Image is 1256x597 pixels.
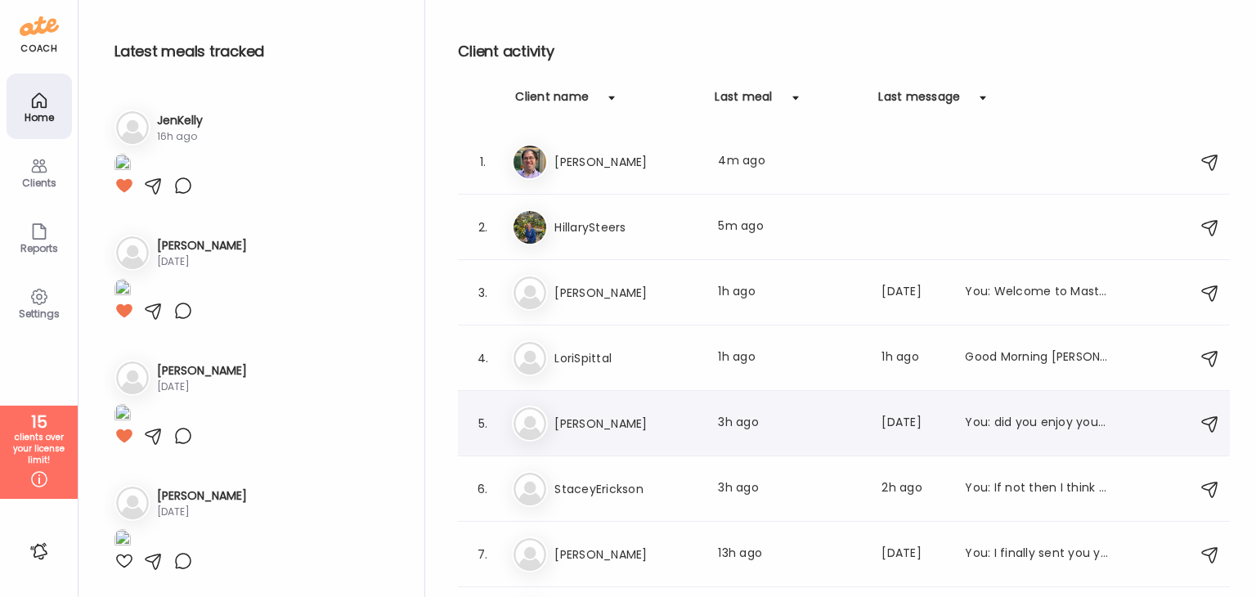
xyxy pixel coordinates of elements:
[554,414,698,433] h3: [PERSON_NAME]
[473,545,492,564] div: 7.
[514,146,546,178] img: avatars%2FlZb9Ba67JFhLM5k0uG2ZNGUjchs2
[514,473,546,505] img: bg-avatar-default.svg
[114,154,131,176] img: images%2FtMmoAjnpC4W6inctRLcbakHpIsj1%2FNnywd3AklYg1ffMxP4tL%2FQhIJOy6CsN13pYsguwvv_1080
[881,479,945,499] div: 2h ago
[10,177,69,188] div: Clients
[473,414,492,433] div: 5.
[116,236,149,269] img: bg-avatar-default.svg
[514,407,546,440] img: bg-avatar-default.svg
[878,88,960,114] div: Last message
[157,379,247,394] div: [DATE]
[114,404,131,426] img: images%2FR0aVzdJ9Q1Wm1H2X6avlTP5of7J2%2FMdNgMVLS1BDZ50Zqtrm4%2FoNHgSm7apT0JCSBG5A3x_1080
[554,479,698,499] h3: StaceyErickson
[514,538,546,571] img: bg-avatar-default.svg
[473,348,492,368] div: 4.
[116,111,149,144] img: bg-avatar-default.svg
[715,88,772,114] div: Last meal
[718,479,862,499] div: 3h ago
[881,545,945,564] div: [DATE]
[514,342,546,375] img: bg-avatar-default.svg
[965,545,1109,564] div: You: I finally sent you your personal tracking spreadsheet. I am still in process of transferring...
[965,348,1109,368] div: Good Morning [PERSON_NAME], would you please send me your suggested magnesium supplement as I’ve ...
[10,308,69,319] div: Settings
[965,283,1109,303] div: You: Welcome to Mastery
[157,362,247,379] h3: [PERSON_NAME]
[554,152,698,172] h3: [PERSON_NAME]
[20,13,59,39] img: ate
[116,361,149,394] img: bg-avatar-default.svg
[114,279,131,301] img: images%2FKygmC5XDyGa7KipJDbyCEGQRKsm2%2Fo7VmaT0YFt0Mhyj2c1l9%2FqvLEZ2KA5elkQWVQsU3d_1080
[20,42,57,56] div: coach
[554,348,698,368] h3: LoriSpittal
[554,218,698,237] h3: HillarySteers
[157,129,203,144] div: 16h ago
[6,412,72,432] div: 15
[10,112,69,123] div: Home
[718,545,862,564] div: 13h ago
[473,283,492,303] div: 3.
[514,211,546,244] img: avatars%2FRJteFs3GhigpuZE7lLqV7PdZ69D2
[157,487,247,505] h3: [PERSON_NAME]
[157,237,247,254] h3: [PERSON_NAME]
[881,283,945,303] div: [DATE]
[881,348,945,368] div: 1h ago
[718,348,862,368] div: 1h ago
[157,505,247,519] div: [DATE]
[718,414,862,433] div: 3h ago
[965,479,1109,499] div: You: If not then I think that will solve this for you
[473,218,492,237] div: 2.
[554,545,698,564] h3: [PERSON_NAME]
[116,487,149,519] img: bg-avatar-default.svg
[458,39,1230,64] h2: Client activity
[514,276,546,309] img: bg-avatar-default.svg
[718,152,862,172] div: 4m ago
[718,283,862,303] div: 1h ago
[10,243,69,254] div: Reports
[515,88,589,114] div: Client name
[965,414,1109,433] div: You: did you enjoy your preplanned brownie slowly and mindfully?
[881,414,945,433] div: [DATE]
[114,529,131,551] img: images%2FYUDgqA61ZxM3pChIrkdjlAfalDh1%2FKwdZAaKjRarjsmF8Ns7h%2Fmp5KIsShsch9NxHTwEEK_1080
[157,112,203,129] h3: JenKelly
[718,218,862,237] div: 5m ago
[473,152,492,172] div: 1.
[6,432,72,466] div: clients over your license limit!
[114,39,398,64] h2: Latest meals tracked
[157,254,247,269] div: [DATE]
[554,283,698,303] h3: [PERSON_NAME]
[473,479,492,499] div: 6.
